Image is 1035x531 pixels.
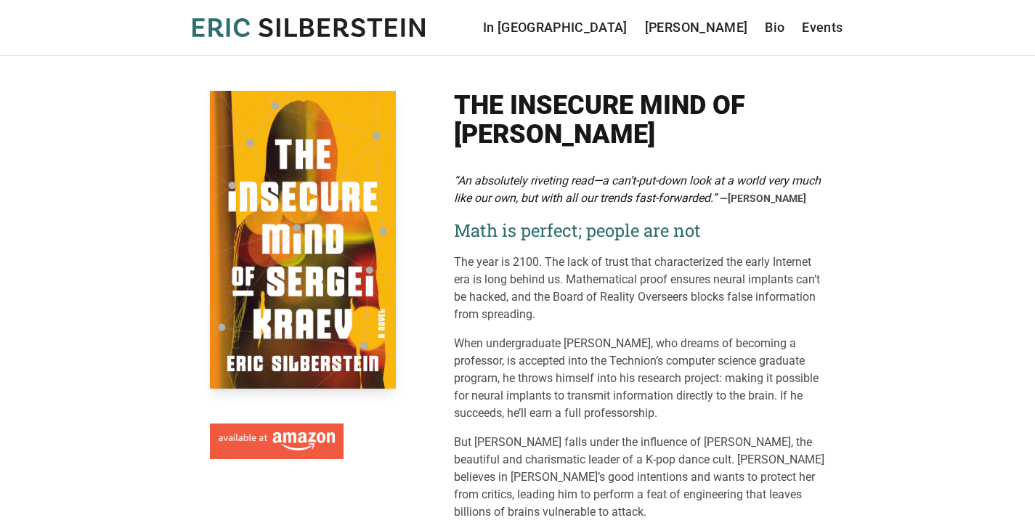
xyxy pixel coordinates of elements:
[454,219,826,242] h2: Math is perfect; people are not
[210,418,344,460] a: Available at Amazon
[765,17,784,38] a: Bio
[454,91,826,149] h1: The Insecure Mind of [PERSON_NAME]
[645,17,748,38] a: [PERSON_NAME]
[454,254,826,323] p: The year is 2100. The lack of trust that characterized the early Internet era is long behind us. ...
[720,192,806,204] span: —[PERSON_NAME]
[802,17,843,38] a: Events
[483,17,628,38] a: In [GEOGRAPHIC_DATA]
[454,174,821,205] em: “An absolutely riveting read—a can’t-put-down look at a world very much like our own, but with al...
[219,432,335,451] img: Available at Amazon
[454,335,826,422] p: When undergraduate [PERSON_NAME], who dreams of becoming a professor, is accepted into the Techni...
[210,91,396,389] img: Cover of The Insecure Mind of Sergei Kraev
[454,434,826,521] p: But [PERSON_NAME] falls under the influence of [PERSON_NAME], the beautiful and charismatic leade...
